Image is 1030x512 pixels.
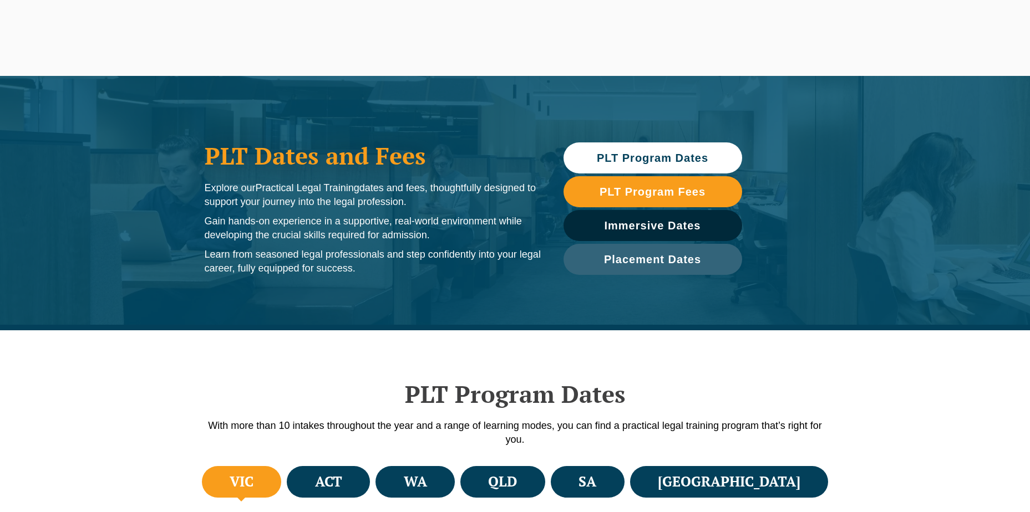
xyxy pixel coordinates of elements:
h2: PLT Program Dates [199,380,831,408]
a: Placement Dates [564,244,742,275]
a: PLT Program Dates [564,142,742,173]
p: Explore our dates and fees, thoughtfully designed to support your journey into the legal profession. [205,181,541,209]
h4: WA [404,473,427,491]
span: Immersive Dates [605,220,701,231]
p: Learn from seasoned legal professionals and step confidently into your legal career, fully equipp... [205,248,541,275]
span: PLT Program Fees [600,186,706,197]
p: Gain hands-on experience in a supportive, real-world environment while developing the crucial ski... [205,214,541,242]
span: Practical Legal Training [256,182,359,193]
span: Placement Dates [604,254,701,265]
a: Immersive Dates [564,210,742,241]
h4: QLD [488,473,517,491]
p: With more than 10 intakes throughout the year and a range of learning modes, you can find a pract... [199,419,831,447]
h4: VIC [230,473,253,491]
h1: PLT Dates and Fees [205,142,541,170]
h4: [GEOGRAPHIC_DATA] [658,473,800,491]
a: PLT Program Fees [564,176,742,207]
h4: ACT [315,473,342,491]
h4: SA [579,473,596,491]
span: PLT Program Dates [597,152,708,163]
